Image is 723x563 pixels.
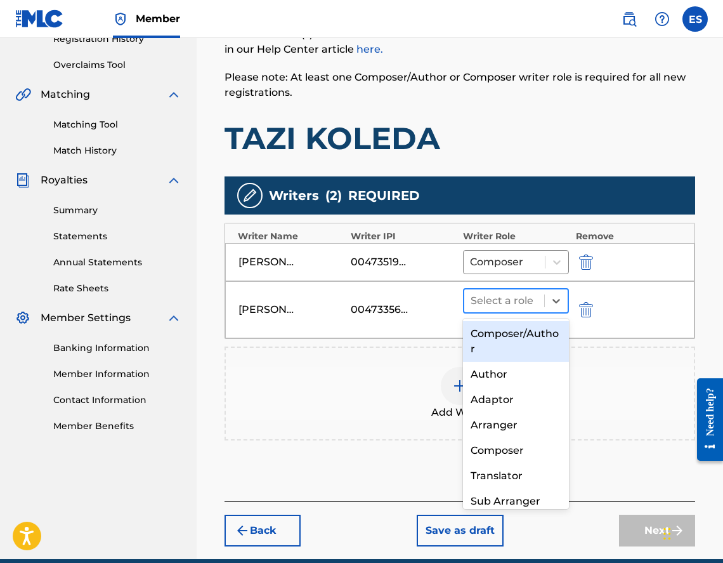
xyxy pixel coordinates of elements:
[463,387,569,413] div: Adaptor
[463,463,569,489] div: Translator
[463,230,570,243] div: Writer Role
[579,255,593,270] img: 12a2ab48e56ec057fbd8.svg
[655,11,670,27] img: help
[53,394,181,407] a: Contact Information
[53,32,181,46] a: Registration History
[15,310,30,326] img: Member Settings
[576,230,682,243] div: Remove
[235,523,250,538] img: 7ee5dd4eb1f8a8e3ef2f.svg
[41,87,90,102] span: Matching
[238,230,344,243] div: Writer Name
[687,368,723,470] iframe: Resource Center
[53,420,181,433] a: Member Benefits
[660,502,723,563] iframe: Chat Widget
[463,489,569,514] div: Sub Arranger
[431,405,488,420] span: Add Writer
[616,6,642,32] a: Public Search
[166,87,181,102] img: expand
[53,58,181,72] a: Overclaims Tool
[41,173,88,188] span: Royalties
[136,11,180,26] span: Member
[649,6,675,32] div: Help
[53,368,181,381] a: Member Information
[660,502,723,563] div: Джаджи за чат
[113,11,128,27] img: Top Rightsholder
[463,321,569,362] div: Composer/Author
[325,186,342,205] span: ( 2 )
[53,256,181,269] a: Annual Statements
[622,11,637,27] img: search
[15,173,30,188] img: Royalties
[15,87,31,102] img: Matching
[452,378,467,394] img: add
[463,362,569,387] div: Author
[242,188,257,203] img: writers
[166,310,181,326] img: expand
[351,230,457,243] div: Writer IPI
[15,10,64,28] img: MLC Logo
[53,282,181,295] a: Rate Sheets
[41,310,131,326] span: Member Settings
[53,341,181,355] a: Banking Information
[225,515,301,546] button: Back
[269,186,319,205] span: Writers
[463,438,569,463] div: Composer
[463,413,569,438] div: Arranger
[53,230,181,243] a: Statements
[53,144,181,157] a: Match History
[53,204,181,217] a: Summary
[348,186,420,205] span: REQUIRED
[682,6,708,32] div: User Menu
[53,118,181,131] a: Matching Tool
[356,43,383,55] a: here.
[225,119,695,157] h1: TAZI KOLEDA
[166,173,181,188] img: expand
[225,71,686,98] span: Please note: At least one Composer/Author or Composer writer role is required for all new registr...
[579,302,593,317] img: 12a2ab48e56ec057fbd8.svg
[417,515,504,546] button: Save as draft
[663,515,671,553] div: Плъзни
